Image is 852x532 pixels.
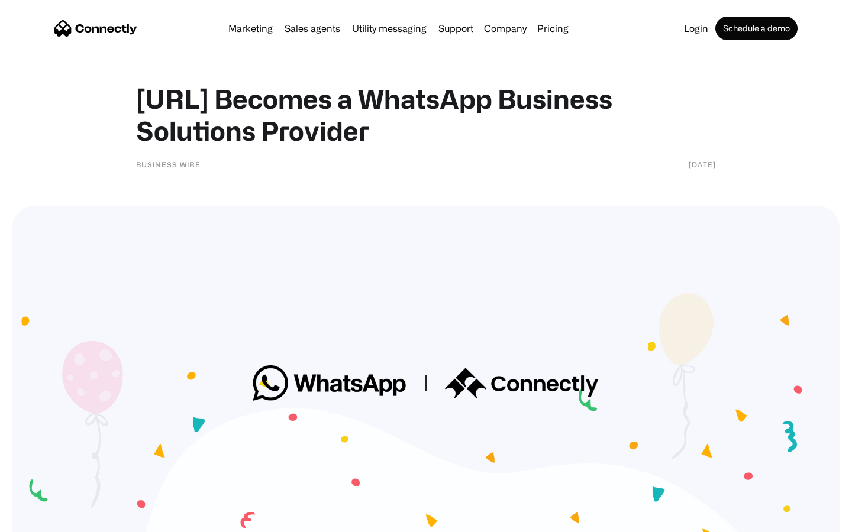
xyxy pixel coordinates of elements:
a: Sales agents [280,24,345,33]
a: Support [434,24,478,33]
aside: Language selected: English [12,511,71,528]
h1: [URL] Becomes a WhatsApp Business Solutions Provider [136,83,716,147]
ul: Language list [24,511,71,528]
a: Login [679,24,713,33]
a: Pricing [532,24,573,33]
div: Business Wire [136,158,201,170]
a: Marketing [224,24,277,33]
a: Schedule a demo [715,17,798,40]
div: [DATE] [689,158,716,170]
div: Company [484,20,527,37]
a: Utility messaging [347,24,431,33]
